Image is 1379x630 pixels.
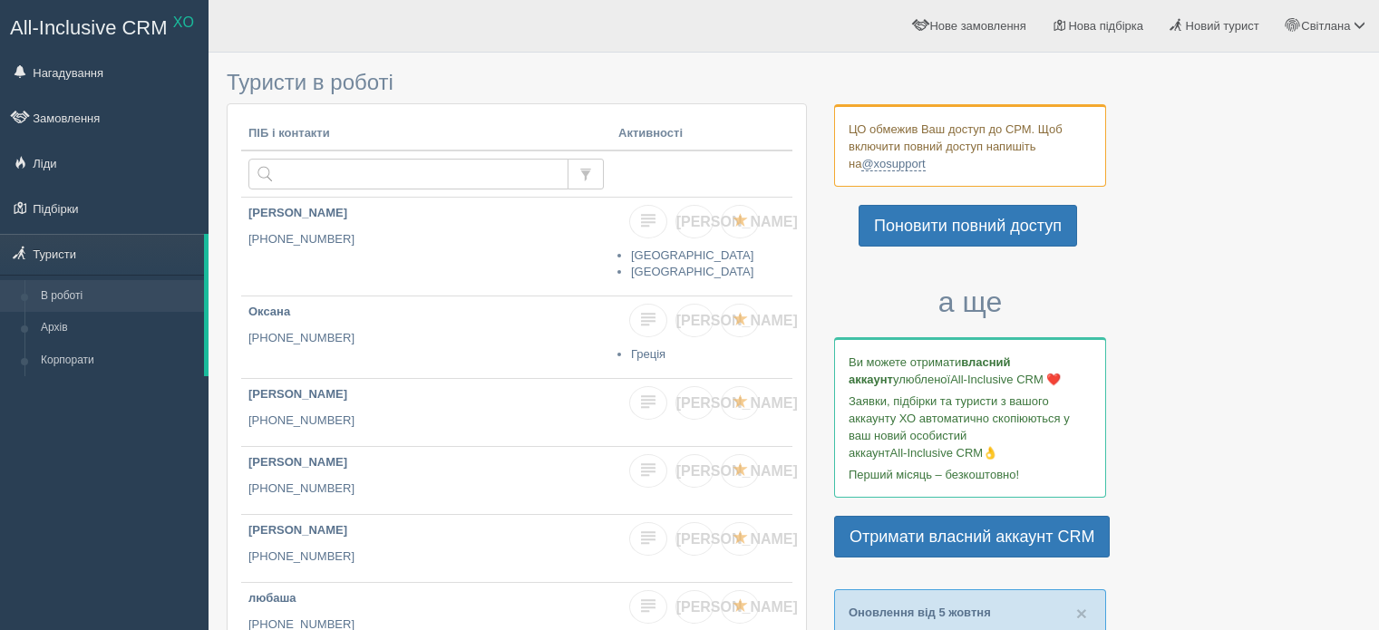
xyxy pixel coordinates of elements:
p: [PHONE_NUMBER] [248,548,604,566]
b: [PERSON_NAME] [248,455,347,469]
span: Туристи в роботі [227,70,393,94]
a: [GEOGRAPHIC_DATA] [631,265,753,278]
p: Ви можете отримати улюбленої [849,354,1092,388]
span: [PERSON_NAME] [676,214,798,229]
b: [PERSON_NAME] [248,387,347,401]
span: [PERSON_NAME] [676,463,798,479]
div: ЦО обмежив Ваш доступ до СРМ. Щоб включити повний доступ напишіть на [834,104,1106,187]
a: [PERSON_NAME] [675,590,714,624]
sup: XO [173,15,194,30]
a: Корпорати [33,344,204,377]
a: [PERSON_NAME] [675,522,714,556]
span: Новий турист [1186,19,1259,33]
span: [PERSON_NAME] [676,599,798,615]
span: Світлана [1301,19,1350,33]
button: Close [1076,604,1087,623]
input: Пошук за ПІБ, паспортом або контактами [248,159,568,189]
a: Архів [33,312,204,344]
a: Поновити повний доступ [859,205,1077,247]
span: Нове замовлення [929,19,1025,33]
b: власний аккаунт [849,355,1011,386]
a: [PERSON_NAME] [PHONE_NUMBER] [241,198,611,296]
span: [PERSON_NAME] [676,395,798,411]
a: Отримати власний аккаунт CRM [834,516,1110,557]
span: [PERSON_NAME] [676,531,798,547]
a: Оновлення від 5 жовтня [849,606,991,619]
p: [PHONE_NUMBER] [248,480,604,498]
a: All-Inclusive CRM XO [1,1,208,51]
a: [PERSON_NAME] [PHONE_NUMBER] [241,379,611,446]
a: [GEOGRAPHIC_DATA] [631,248,753,262]
a: [PERSON_NAME] [675,304,714,337]
span: All-Inclusive CRM ❤️ [950,373,1061,386]
b: любаша [248,591,296,605]
b: [PERSON_NAME] [248,206,347,219]
a: [PERSON_NAME] [675,454,714,488]
span: Нова підбірка [1068,19,1143,33]
a: Оксана [PHONE_NUMBER] [241,296,611,378]
h3: а ще [834,286,1106,318]
p: [PHONE_NUMBER] [248,412,604,430]
a: [PERSON_NAME] [PHONE_NUMBER] [241,515,611,582]
a: [PERSON_NAME] [675,205,714,238]
b: Оксана [248,305,290,318]
span: [PERSON_NAME] [676,313,798,328]
a: Греція [631,347,665,361]
p: Перший місяць – безкоштовно! [849,466,1092,483]
p: Заявки, підбірки та туристи з вашого аккаунту ХО автоматично скопіюються у ваш новий особистий ак... [849,393,1092,461]
p: [PHONE_NUMBER] [248,330,604,347]
p: [PHONE_NUMBER] [248,231,604,248]
span: × [1076,603,1087,624]
a: [PERSON_NAME] [PHONE_NUMBER] [241,447,611,514]
a: @xosupport [861,157,925,171]
th: Активності [611,118,792,150]
a: [PERSON_NAME] [675,386,714,420]
a: В роботі [33,280,204,313]
span: All-Inclusive CRM [10,16,168,39]
th: ПІБ і контакти [241,118,611,150]
span: All-Inclusive CRM👌 [890,446,998,460]
b: [PERSON_NAME] [248,523,347,537]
